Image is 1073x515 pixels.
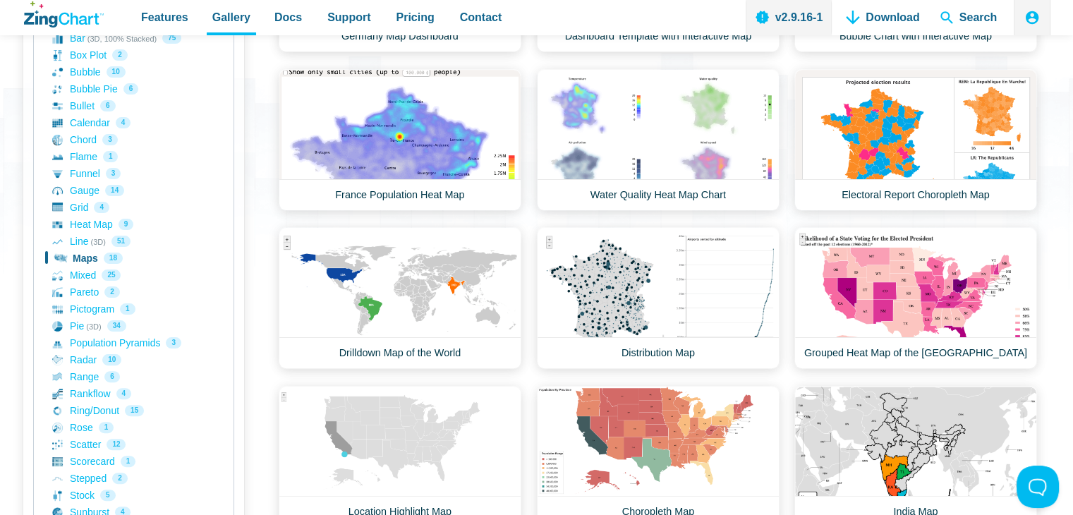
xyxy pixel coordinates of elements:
[794,227,1037,369] a: Grouped Heat Map of the [GEOGRAPHIC_DATA]
[279,227,521,369] a: Drilldown Map of the World
[24,1,104,28] a: ZingChart Logo. Click to return to the homepage
[460,8,502,27] span: Contact
[327,8,370,27] span: Support
[794,69,1037,211] a: Electoral Report Choropleth Map
[537,69,780,211] a: Water Quality Heat Map Chart
[274,8,302,27] span: Docs
[1017,466,1059,508] iframe: Toggle Customer Support
[212,8,250,27] span: Gallery
[141,8,188,27] span: Features
[537,227,780,369] a: Distribution Map
[279,69,521,211] a: France Population Heat Map
[396,8,434,27] span: Pricing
